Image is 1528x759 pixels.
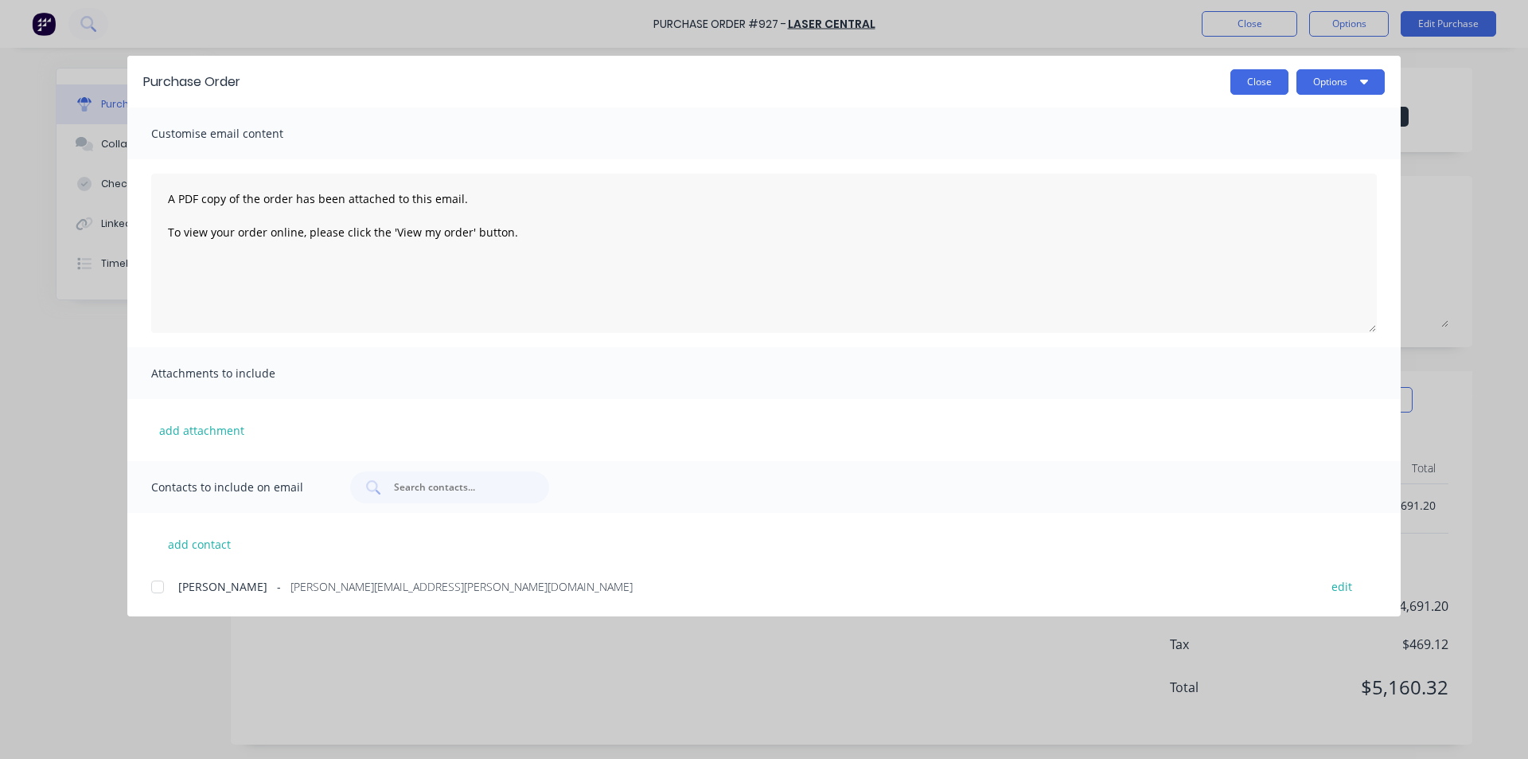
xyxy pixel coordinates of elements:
button: add contact [151,532,247,556]
textarea: A PDF copy of the order has been attached to this email. To view your order online, please click ... [151,174,1377,333]
button: Close [1230,69,1288,95]
input: Search contacts... [392,479,524,495]
div: Purchase Order [143,72,240,92]
button: edit [1322,575,1362,597]
span: Customise email content [151,123,326,145]
span: [PERSON_NAME] [178,578,267,595]
button: Options [1296,69,1385,95]
button: add attachment [151,418,252,442]
span: Attachments to include [151,362,326,385]
span: - [277,578,281,595]
span: [PERSON_NAME][EMAIL_ADDRESS][PERSON_NAME][DOMAIN_NAME] [290,578,633,595]
span: Contacts to include on email [151,476,326,499]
